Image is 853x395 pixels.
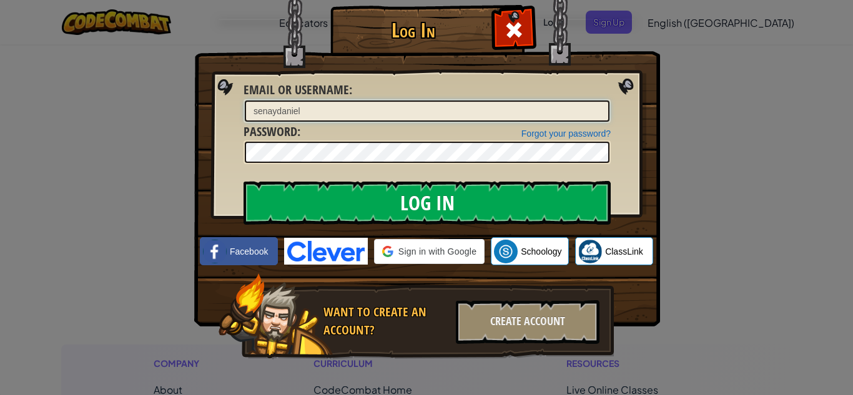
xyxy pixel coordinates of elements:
[244,123,297,140] span: Password
[244,81,349,98] span: Email or Username
[244,81,352,99] label: :
[284,238,368,265] img: clever-logo-blue.png
[521,129,611,139] a: Forgot your password?
[578,240,602,263] img: classlink-logo-small.png
[398,245,476,258] span: Sign in with Google
[605,245,643,258] span: ClassLink
[323,303,448,339] div: Want to create an account?
[230,245,268,258] span: Facebook
[203,240,227,263] img: facebook_small.png
[244,123,300,141] label: :
[456,300,599,344] div: Create Account
[494,240,518,263] img: schoology.png
[374,239,485,264] div: Sign in with Google
[244,181,611,225] input: Log In
[333,19,493,41] h1: Log In
[521,245,561,258] span: Schoology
